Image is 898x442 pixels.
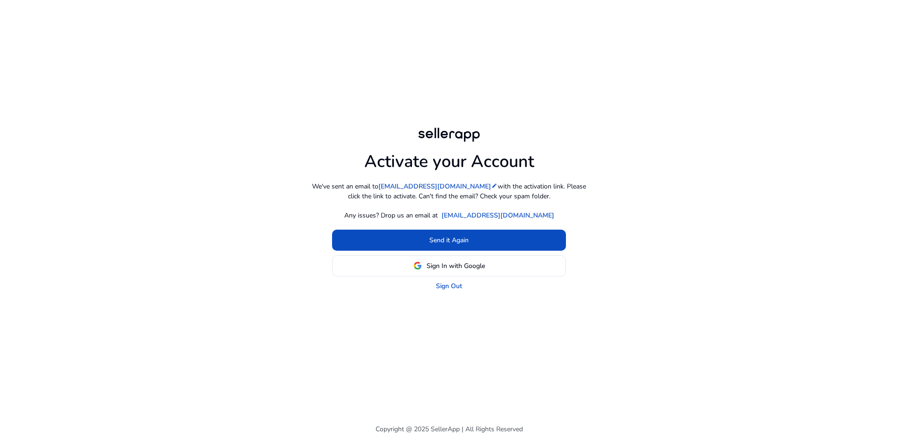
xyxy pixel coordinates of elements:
mat-icon: edit [491,182,498,189]
p: We've sent an email to with the activation link. Please click the link to activate. Can't find th... [309,181,589,201]
p: Any issues? Drop us an email at [344,210,438,220]
img: google-logo.svg [413,261,422,270]
a: [EMAIL_ADDRESS][DOMAIN_NAME] [442,210,554,220]
span: Send it Again [429,235,469,245]
a: [EMAIL_ADDRESS][DOMAIN_NAME] [378,181,498,191]
button: Sign In with Google [332,255,566,276]
span: Sign In with Google [427,261,485,271]
h1: Activate your Account [364,144,534,172]
a: Sign Out [436,281,462,291]
button: Send it Again [332,230,566,251]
